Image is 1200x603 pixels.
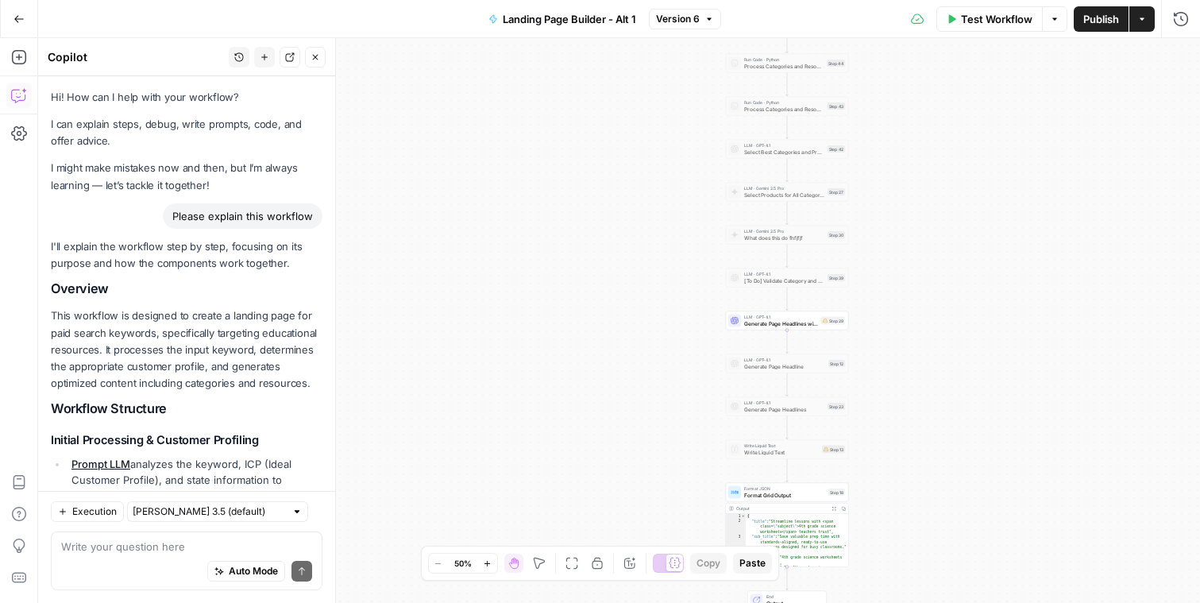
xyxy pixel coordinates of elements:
button: Auto Mode [207,561,285,582]
g: Edge from step_18 to end [786,567,789,590]
button: Execution [51,501,124,522]
span: Run Code · Python [744,99,824,106]
p: This workflow is designed to create a landing page for paid search keywords, specifically targeti... [51,307,322,392]
span: Write Liquid Text [744,448,819,456]
g: Edge from step_12 to step_23 [786,373,789,396]
div: LLM · GPT-4.1Generate Page Headlines with Product ContextStep 29 [726,311,849,330]
g: Edge from step_30 to step_39 [786,245,789,268]
div: Step 30 [828,231,845,238]
g: Edge from step_23 to step_13 [786,416,789,439]
div: LLM · GPT-4.1Generate Page HeadlinesStep 23 [726,397,849,416]
a: Prompt LLM [71,458,130,470]
span: Write Liquid Text [744,443,819,449]
div: Copilot [48,49,224,65]
p: Hi! How can I help with your workflow? [51,89,322,106]
div: Step 12 [828,360,845,367]
span: LLM · GPT-4.1 [744,357,825,363]
div: Write Liquid TextWrite Liquid TextStep 13 [726,440,849,459]
span: LLM · GPT-4.1 [744,314,818,320]
span: LLM · Gemini 2.5 Pro [744,185,824,191]
span: Process Categories and Resources [744,105,824,113]
span: Landing Page Builder - Alt 1 [503,11,636,27]
span: Format JSON [744,485,825,492]
div: Run Code · PythonProcess Categories and ResourcesStep 43 [726,97,849,116]
g: Edge from step_46 to step_44 [786,30,789,53]
span: Select Best Categories and Products [744,148,824,156]
span: Publish [1083,11,1119,27]
span: Run Code · Python [744,56,824,63]
span: Paste [739,556,766,570]
span: Test Workflow [961,11,1032,27]
div: Output [736,505,827,512]
div: LLM · GPT-4.1[To Do] Validate Category and Resource SelectionsStep 39 [726,269,849,288]
p: I'll explain the workflow step by step, focusing on its purpose and how the components work toget... [51,238,322,272]
span: Version 6 [656,12,700,26]
button: Publish [1074,6,1129,32]
p: I might make mistakes now and then, but I’m always learning — let’s tackle it together! [51,160,322,193]
button: Landing Page Builder - Alt 1 [479,6,646,32]
g: Edge from step_42 to step_27 [786,159,789,182]
span: [To Do] Validate Category and Resource Selections [744,276,824,284]
span: Select Products for All Categories [744,191,824,199]
span: LLM · GPT-4.1 [744,271,824,277]
span: Generate Page Headlines [744,405,824,413]
span: Copy [696,556,720,570]
span: What does this do fhfjfjf [744,234,824,242]
g: Edge from step_29 to step_12 [786,330,789,354]
div: 1 [726,514,746,520]
button: Version 6 [649,9,721,29]
span: Toggle code folding, rows 1 through 399 [741,514,746,520]
span: 50% [454,557,472,570]
g: Edge from step_43 to step_42 [786,116,789,139]
span: Process Categories and Resources [744,62,824,70]
h2: Workflow Structure [51,401,322,416]
h2: Overview [51,281,322,296]
li: analyzes the keyword, ICP (Ideal Customer Profile), and state information to determine the most a... [68,456,322,504]
div: Format JSONFormat Grid OutputStep 18Output{ "title":"Streamline lessons with <span class=\"subjec... [726,483,849,567]
span: Generate Page Headlines with Product Context [744,319,818,327]
div: 3 [726,535,746,555]
span: End [766,593,820,600]
button: Test Workflow [936,6,1042,32]
div: LLM · GPT-4.1Select Best Categories and ProductsStep 42 [726,140,849,159]
g: Edge from step_13 to step_18 [786,459,789,482]
div: Step 42 [828,145,846,153]
span: LLM · Gemini 2.5 Pro [744,228,824,234]
span: LLM · GPT-4.1 [744,142,824,149]
div: Step 13 [822,446,845,454]
div: LLM · Gemini 2.5 ProWhat does this do fhfjfjfStep 30 [726,226,849,245]
div: 2 [726,519,746,535]
g: Edge from step_27 to step_30 [786,202,789,225]
button: Copy [690,553,727,574]
span: Auto Mode [229,564,278,578]
button: Paste [733,553,772,574]
div: Please explain this workflow [163,203,322,229]
div: Run Code · PythonProcess Categories and ResourcesStep 44 [726,54,849,73]
span: Format Grid Output [744,491,825,499]
div: Step 23 [828,403,845,410]
g: Edge from step_44 to step_43 [786,73,789,96]
div: Step 27 [828,188,845,195]
div: LLM · GPT-4.1Generate Page HeadlineStep 12 [726,354,849,373]
input: Claude Sonnet 3.5 (default) [133,504,285,520]
div: Step 43 [828,102,846,110]
p: I can explain steps, debug, write prompts, code, and offer advice. [51,116,322,149]
div: LLM · Gemini 2.5 ProSelect Products for All CategoriesStep 27 [726,183,849,202]
div: Step 44 [827,60,845,67]
span: Execution [72,504,117,519]
span: Generate Page Headline [744,362,825,370]
div: Step 39 [828,274,845,281]
h3: Initial Processing & Customer Profiling [51,433,322,448]
div: Step 29 [821,317,845,325]
span: LLM · GPT-4.1 [744,400,824,406]
g: Edge from step_39 to step_29 [786,288,789,311]
div: Step 18 [828,489,845,496]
